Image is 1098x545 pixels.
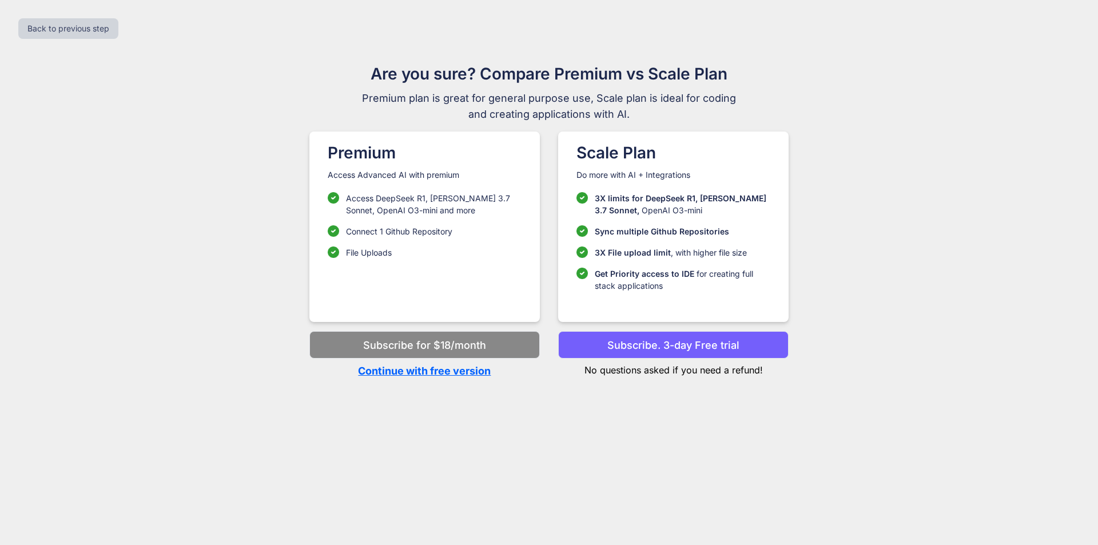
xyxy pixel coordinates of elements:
h1: Premium [328,141,522,165]
p: Access DeepSeek R1, [PERSON_NAME] 3.7 Sonnet, OpenAI O3-mini and more [346,192,522,216]
span: Get Priority access to IDE [595,269,694,279]
p: Sync multiple Github Repositories [595,225,729,237]
p: Continue with free version [309,363,540,379]
img: checklist [576,246,588,258]
p: Subscribe for $18/month [363,337,486,353]
p: Connect 1 Github Repository [346,225,452,237]
img: checklist [328,192,339,204]
img: checklist [328,246,339,258]
button: Subscribe for $18/month [309,331,540,359]
p: Subscribe. 3-day Free trial [607,337,739,353]
button: Back to previous step [18,18,118,39]
img: checklist [576,225,588,237]
img: checklist [328,225,339,237]
span: Premium plan is great for general purpose use, Scale plan is ideal for coding and creating applic... [357,90,741,122]
p: No questions asked if you need a refund! [558,359,789,377]
img: checklist [576,192,588,204]
span: 3X File upload limit [595,248,671,257]
h1: Scale Plan [576,141,770,165]
span: 3X limits for DeepSeek R1, [PERSON_NAME] 3.7 Sonnet, [595,193,766,215]
button: Subscribe. 3-day Free trial [558,331,789,359]
p: OpenAI O3-mini [595,192,770,216]
p: Access Advanced AI with premium [328,169,522,181]
h1: Are you sure? Compare Premium vs Scale Plan [357,62,741,86]
p: File Uploads [346,246,392,258]
p: Do more with AI + Integrations [576,169,770,181]
p: , with higher file size [595,246,747,258]
img: checklist [576,268,588,279]
p: for creating full stack applications [595,268,770,292]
